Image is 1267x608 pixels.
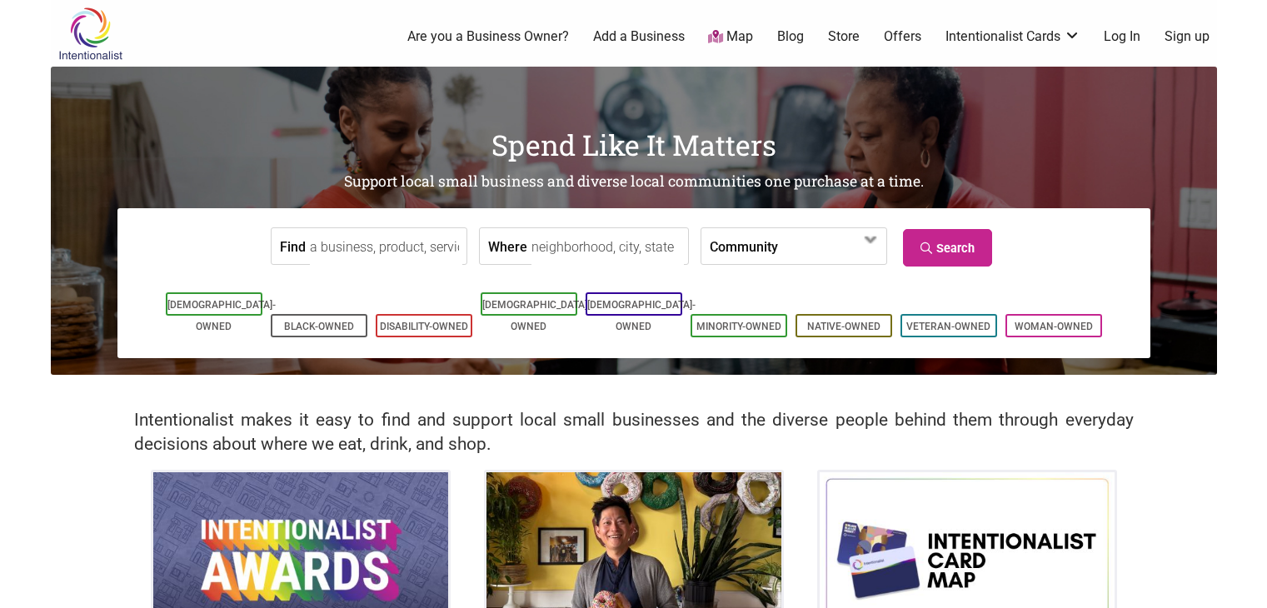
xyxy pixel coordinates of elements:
[284,321,354,332] a: Black-Owned
[280,228,306,264] label: Find
[1015,321,1093,332] a: Woman-Owned
[531,228,684,266] input: neighborhood, city, state
[903,229,992,267] a: Search
[1104,27,1140,46] a: Log In
[906,321,990,332] a: Veteran-Owned
[380,321,468,332] a: Disability-Owned
[51,125,1217,165] h1: Spend Like It Matters
[696,321,781,332] a: Minority-Owned
[777,27,804,46] a: Blog
[167,299,276,332] a: [DEMOGRAPHIC_DATA]-Owned
[51,7,130,61] img: Intentionalist
[710,228,778,264] label: Community
[884,27,921,46] a: Offers
[51,172,1217,192] h2: Support local small business and diverse local communities one purchase at a time.
[488,228,527,264] label: Where
[593,27,685,46] a: Add a Business
[1165,27,1210,46] a: Sign up
[407,27,569,46] a: Are you a Business Owner?
[828,27,860,46] a: Store
[945,27,1080,46] a: Intentionalist Cards
[482,299,591,332] a: [DEMOGRAPHIC_DATA]-Owned
[310,228,462,266] input: a business, product, service
[134,408,1134,456] h2: Intentionalist makes it easy to find and support local small businesses and the diverse people be...
[807,321,880,332] a: Native-Owned
[587,299,696,332] a: [DEMOGRAPHIC_DATA]-Owned
[708,27,753,47] a: Map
